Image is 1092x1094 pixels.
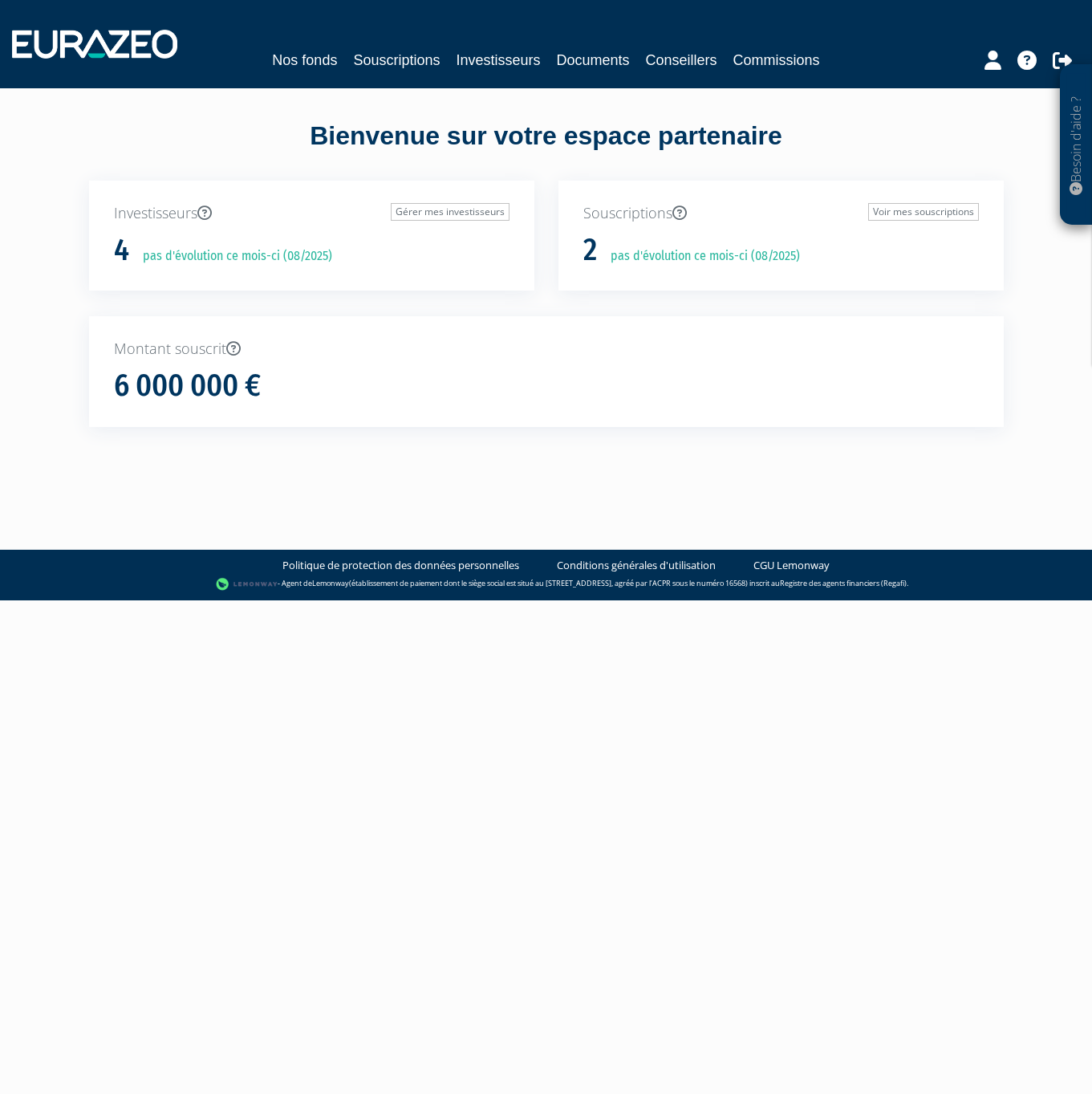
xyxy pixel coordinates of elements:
div: - Agent de (établissement de paiement dont le siège social est situé au [STREET_ADDRESS], agréé p... [16,576,1076,592]
a: Souscriptions [353,49,440,71]
p: Souscriptions [583,203,979,224]
a: Politique de protection des données personnelles [282,558,519,573]
a: Registre des agents financiers (Regafi) [780,578,907,588]
img: 1732889491-logotype_eurazeo_blanc_rvb.png [12,30,177,59]
h1: 4 [114,234,129,267]
a: Nos fonds [272,49,337,71]
a: Commissions [733,49,820,71]
img: logo-lemonway.png [216,576,278,592]
a: Voir mes souscriptions [868,203,979,221]
h1: 6 000 000 € [114,369,261,403]
a: Documents [557,49,630,71]
a: Conditions générales d'utilisation [557,558,716,573]
a: Investisseurs [456,49,540,71]
p: Besoin d'aide ? [1067,73,1086,218]
a: Gérer mes investisseurs [391,203,509,221]
a: Conseillers [646,49,717,71]
p: pas d'évolution ce mois-ci (08/2025) [132,247,332,266]
p: pas d'évolution ce mois-ci (08/2025) [599,247,800,266]
a: CGU Lemonway [753,558,830,573]
div: Bienvenue sur votre espace partenaire [77,118,1016,181]
h1: 2 [583,234,597,267]
p: Montant souscrit [114,339,979,360]
a: Lemonway [312,578,349,588]
p: Investisseurs [114,203,509,224]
